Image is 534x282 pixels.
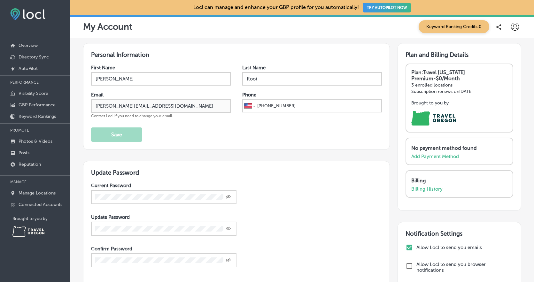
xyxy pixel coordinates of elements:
h3: Plan and Billing Details [406,51,513,58]
input: Enter Email [91,99,231,113]
p: Directory Sync [19,54,49,60]
img: Travel Oregon [411,111,456,126]
label: First Name [91,65,115,71]
label: Confirm Password [91,246,132,252]
p: Keyword Rankings [19,114,56,119]
label: Last Name [242,65,266,71]
p: Overview [19,43,38,48]
p: Visibility Score [19,91,48,96]
strong: Plan: Travel [US_STATE] Premium - $0/Month [411,69,465,81]
p: 3 enrolled locations [411,82,507,88]
span: Contact Locl if you need to change your email. [91,114,173,118]
p: GBP Performance [19,102,56,108]
span: Toggle password visibility [226,226,231,232]
input: Phone number [257,100,380,112]
span: Toggle password visibility [226,257,231,263]
p: Subscription renews on [DATE] [411,89,507,94]
input: Enter First Name [91,72,231,86]
h3: Personal Information [91,51,382,58]
p: Photos & Videos [19,139,52,144]
span: Toggle password visibility [226,194,231,200]
a: Billing History [411,186,443,192]
label: Current Password [91,183,131,188]
p: Posts [19,150,29,156]
p: Brought to you by [411,100,507,106]
p: Brought to you by [12,216,70,221]
h3: Update Password [91,169,382,176]
label: Phone [242,92,256,98]
a: Add Payment Method [411,154,459,159]
p: AutoPilot [19,66,38,71]
label: Email [91,92,104,98]
p: Connected Accounts [19,202,62,207]
img: fda3e92497d09a02dc62c9cd864e3231.png [10,8,45,20]
input: Enter Last Name [242,72,382,86]
span: Keyword Ranking Credits: 0 [419,20,489,33]
h3: Notification Settings [406,230,513,237]
p: Reputation [19,162,41,167]
label: Allow Locl to send you browser notifications [416,262,512,273]
p: My Account [83,21,132,32]
img: Travel Oregon [12,226,44,237]
p: Billing [411,178,504,184]
p: Manage Locations [19,190,56,196]
label: Allow Locl to send you emails [416,245,512,250]
label: Update Password [91,214,130,220]
button: Save [91,127,142,142]
button: TRY AUTOPILOT NOW [363,3,411,12]
p: No payment method found [411,145,504,151]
